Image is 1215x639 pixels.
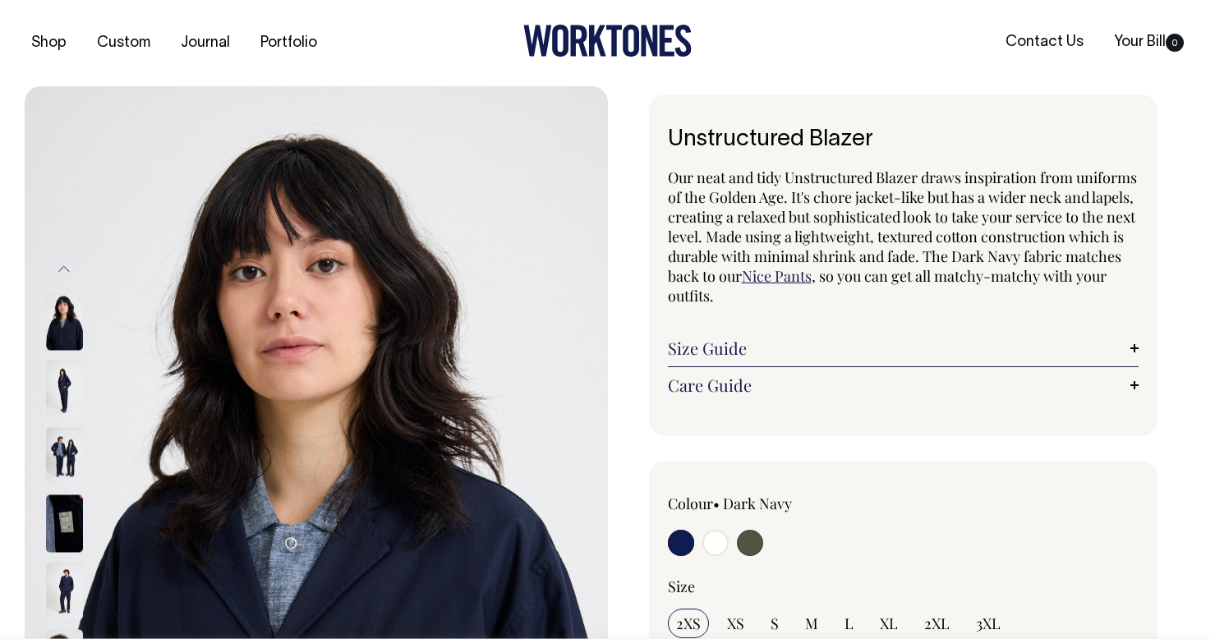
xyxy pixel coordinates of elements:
[976,614,1001,633] span: 3XL
[668,577,1139,596] div: Size
[771,614,779,633] span: S
[845,614,854,633] span: L
[668,266,1107,306] span: , so you can get all matchy-matchy with your outfits.
[880,614,898,633] span: XL
[727,614,744,633] span: XS
[25,30,73,57] a: Shop
[836,609,862,638] input: L
[46,292,83,350] img: dark-navy
[723,494,792,513] label: Dark Navy
[742,266,812,286] a: Nice Pants
[1107,29,1190,56] a: Your Bill0
[174,30,237,57] a: Journal
[805,614,818,633] span: M
[924,614,950,633] span: 2XL
[52,251,76,288] button: Previous
[668,127,1139,153] h1: Unstructured Blazer
[762,609,787,638] input: S
[916,609,958,638] input: 2XL
[668,494,856,513] div: Colour
[676,614,701,633] span: 2XS
[797,609,826,638] input: M
[46,360,83,417] img: dark-navy
[668,168,1137,286] span: Our neat and tidy Unstructured Blazer draws inspiration from uniforms of the Golden Age. It's cho...
[872,609,906,638] input: XL
[668,338,1139,358] a: Size Guide
[719,609,752,638] input: XS
[968,609,1009,638] input: 3XL
[90,30,157,57] a: Custom
[46,427,83,485] img: dark-navy
[254,30,324,57] a: Portfolio
[46,494,83,552] img: dark-navy
[668,609,709,638] input: 2XS
[668,375,1139,395] a: Care Guide
[999,29,1090,56] a: Contact Us
[1166,34,1184,52] span: 0
[46,562,83,619] img: dark-navy
[713,494,720,513] span: •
